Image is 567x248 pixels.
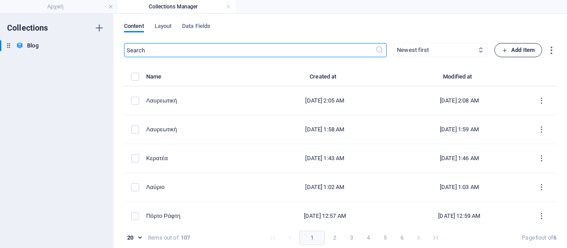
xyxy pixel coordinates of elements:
div: Λαυρεωτική [146,126,251,134]
input: Search [124,43,375,57]
button: Go to page 4 [361,231,375,245]
h4: Collections Manager [118,2,236,12]
div: [DATE] 2:08 AM [399,97,519,105]
button: Add Item [494,43,542,57]
div: [DATE] 1:58 AM [265,126,385,134]
div: [DATE] 1:03 AM [399,183,519,191]
th: Modified at [392,71,526,87]
div: [DATE] 2:05 AM [265,97,385,105]
div: [DATE] 1:59 AM [399,126,519,134]
span: Data Fields [182,21,210,33]
button: Go to page 2 [327,231,342,245]
div: Κερατέα [146,154,251,162]
h6: Collections [7,23,48,33]
nav: pagination navigation [264,231,444,245]
strong: 6 [553,234,556,241]
div: Λαύριο [146,183,251,191]
div: [DATE] 12:57 AM [265,212,385,220]
span: Layout [155,21,172,33]
h6: Blog [27,40,38,51]
span: Add Item [502,45,535,55]
div: [DATE] 1:43 AM [265,154,385,162]
div: 20 [124,234,144,242]
button: page 1 [299,231,325,245]
div: [DATE] 1:02 AM [265,183,385,191]
div: items out of [148,234,179,242]
div: Page out of [522,234,556,242]
div: [DATE] 12:59 AM [399,212,519,220]
strong: 1 [535,234,538,241]
span: Content [124,21,144,33]
strong: 107 [181,234,190,242]
th: Name [146,71,258,87]
i: Create new collection [94,23,105,33]
button: Go to last page [428,231,443,245]
div: [DATE] 1:46 AM [399,154,519,162]
button: Go to page 3 [344,231,358,245]
div: Πόρτο Ράφτη [146,212,251,220]
button: Go to page 6 [395,231,409,245]
th: Created at [258,71,392,87]
div: Λαυρεωτική [146,97,251,105]
button: Go to page 5 [378,231,392,245]
button: Go to next page [412,231,426,245]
